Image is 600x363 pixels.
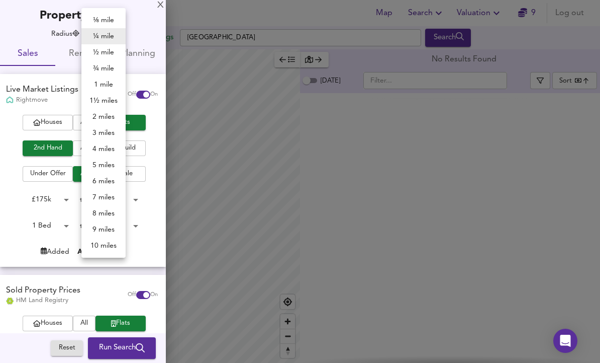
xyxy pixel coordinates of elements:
[81,12,126,28] li: ⅛ mile
[81,189,126,205] li: 7 miles
[81,173,126,189] li: 6 miles
[81,222,126,238] li: 9 miles
[81,205,126,222] li: 8 miles
[81,77,126,93] li: 1 mile
[81,28,126,44] li: ¼ mile
[81,157,126,173] li: 5 miles
[81,125,126,141] li: 3 miles
[81,60,126,77] li: ¾ mile
[81,141,126,157] li: 4 miles
[81,93,126,109] li: 1½ miles
[81,238,126,254] li: 10 miles
[553,329,577,353] div: Open Intercom Messenger
[81,44,126,60] li: ½ mile
[81,109,126,125] li: 2 miles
